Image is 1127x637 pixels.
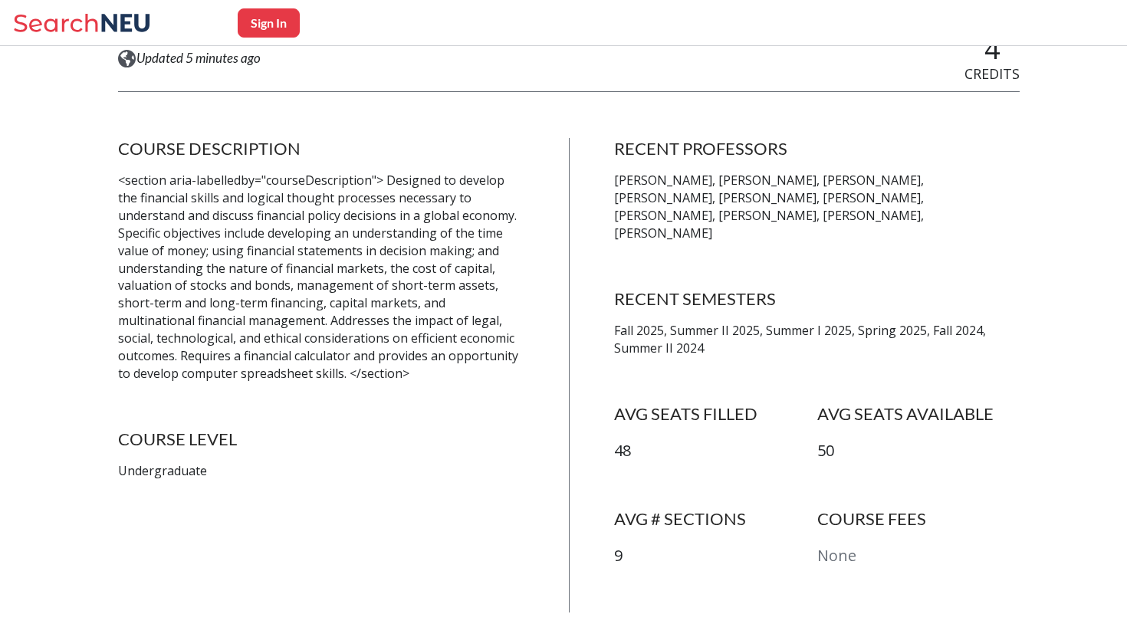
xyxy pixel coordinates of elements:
p: Fall 2025, Summer II 2025, Summer I 2025, Spring 2025, Fall 2024, Summer II 2024 [614,322,1020,357]
p: 48 [614,440,817,462]
h4: AVG SEATS FILLED [614,403,817,425]
p: 50 [817,440,1020,462]
p: Undergraduate [118,462,524,480]
h4: AVG SEATS AVAILABLE [817,403,1020,425]
h4: AVG # SECTIONS [614,508,817,530]
h4: RECENT SEMESTERS [614,288,1020,310]
p: None [817,545,1020,567]
span: 4 [984,30,1001,67]
h4: RECENT PROFESSORS [614,138,1020,159]
h4: COURSE DESCRIPTION [118,138,524,159]
button: Sign In [238,8,300,38]
p: <section aria-labelledby="courseDescription"> Designed to develop the financial skills and logica... [118,172,524,382]
span: CREDITS [964,64,1020,83]
h4: COURSE FEES [817,508,1020,530]
p: [PERSON_NAME], [PERSON_NAME], [PERSON_NAME], [PERSON_NAME], [PERSON_NAME], [PERSON_NAME], [PERSON... [614,172,1020,241]
h4: COURSE LEVEL [118,428,524,450]
p: 9 [614,545,817,567]
span: Updated 5 minutes ago [136,50,261,67]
